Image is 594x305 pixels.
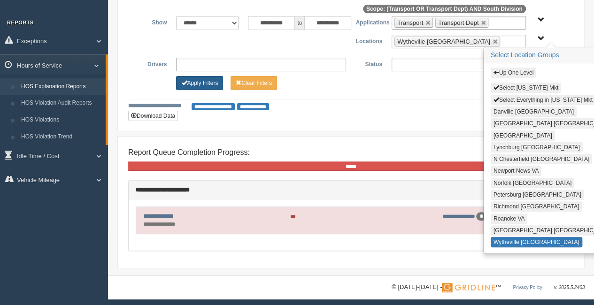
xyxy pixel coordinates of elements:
button: Newport News VA [491,166,541,176]
img: Gridline [442,283,495,292]
a: HOS Violations [17,112,106,129]
button: Roanoke VA [491,213,528,224]
button: Change Filter Options [176,76,223,90]
button: Up One Level [491,68,536,78]
button: Danville [GEOGRAPHIC_DATA] [491,107,577,117]
a: HOS Violation Audit Reports [17,95,106,112]
label: Drivers [136,58,171,69]
button: Change Filter Options [231,76,277,90]
label: Applications [351,16,386,27]
button: Norfolk [GEOGRAPHIC_DATA] [491,178,574,188]
label: Show [136,16,171,27]
span: to [295,16,304,30]
div: © [DATE]-[DATE] - ™ [392,282,585,292]
button: Select [US_STATE] Mkt [491,83,561,93]
button: Download Data [128,111,178,121]
span: Transport Dept [438,19,478,26]
button: Richmond [GEOGRAPHIC_DATA] [491,201,582,212]
button: N Chesterfield [GEOGRAPHIC_DATA] [491,154,592,164]
button: Wytheville [GEOGRAPHIC_DATA] [491,237,582,247]
span: Scope: (Transport OR Transport Dept) AND South Division [363,5,526,13]
button: Petersburg [GEOGRAPHIC_DATA] [491,190,584,200]
span: v. 2025.5.2403 [554,285,585,290]
a: HOS Explanation Reports [17,78,106,95]
h4: Report Queue Completion Progress: [128,148,574,157]
span: Wytheville [GEOGRAPHIC_DATA] [397,38,490,45]
a: HOS Violation Trend [17,129,106,145]
a: Privacy Policy [513,285,542,290]
button: Lynchburg [GEOGRAPHIC_DATA] [491,142,583,152]
label: Locations [351,35,387,46]
span: Transport [397,19,423,26]
label: Status [351,58,386,69]
button: [GEOGRAPHIC_DATA] [491,130,555,141]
